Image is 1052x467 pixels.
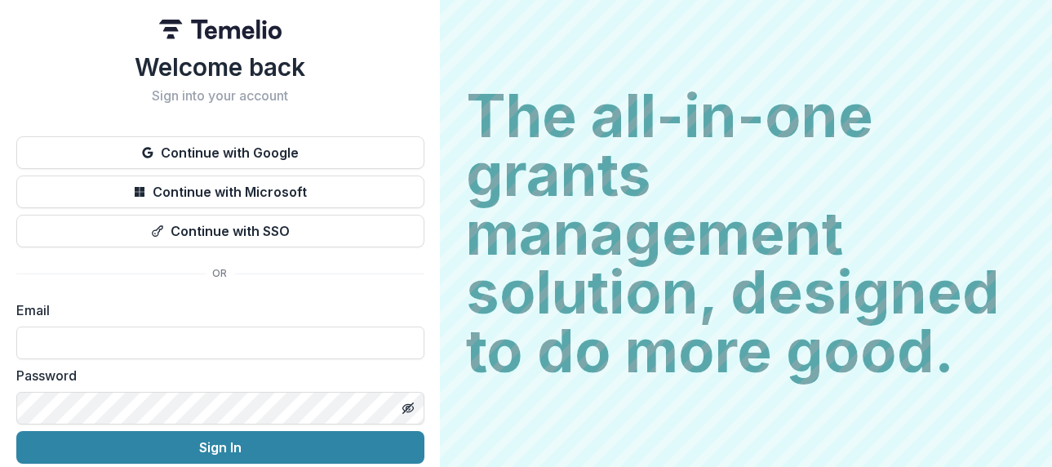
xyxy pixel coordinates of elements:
h1: Welcome back [16,52,424,82]
button: Continue with Microsoft [16,176,424,208]
button: Sign In [16,431,424,464]
label: Password [16,366,415,385]
button: Toggle password visibility [395,395,421,421]
button: Continue with Google [16,136,424,169]
img: Temelio [159,20,282,39]
label: Email [16,300,415,320]
button: Continue with SSO [16,215,424,247]
h2: Sign into your account [16,88,424,104]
